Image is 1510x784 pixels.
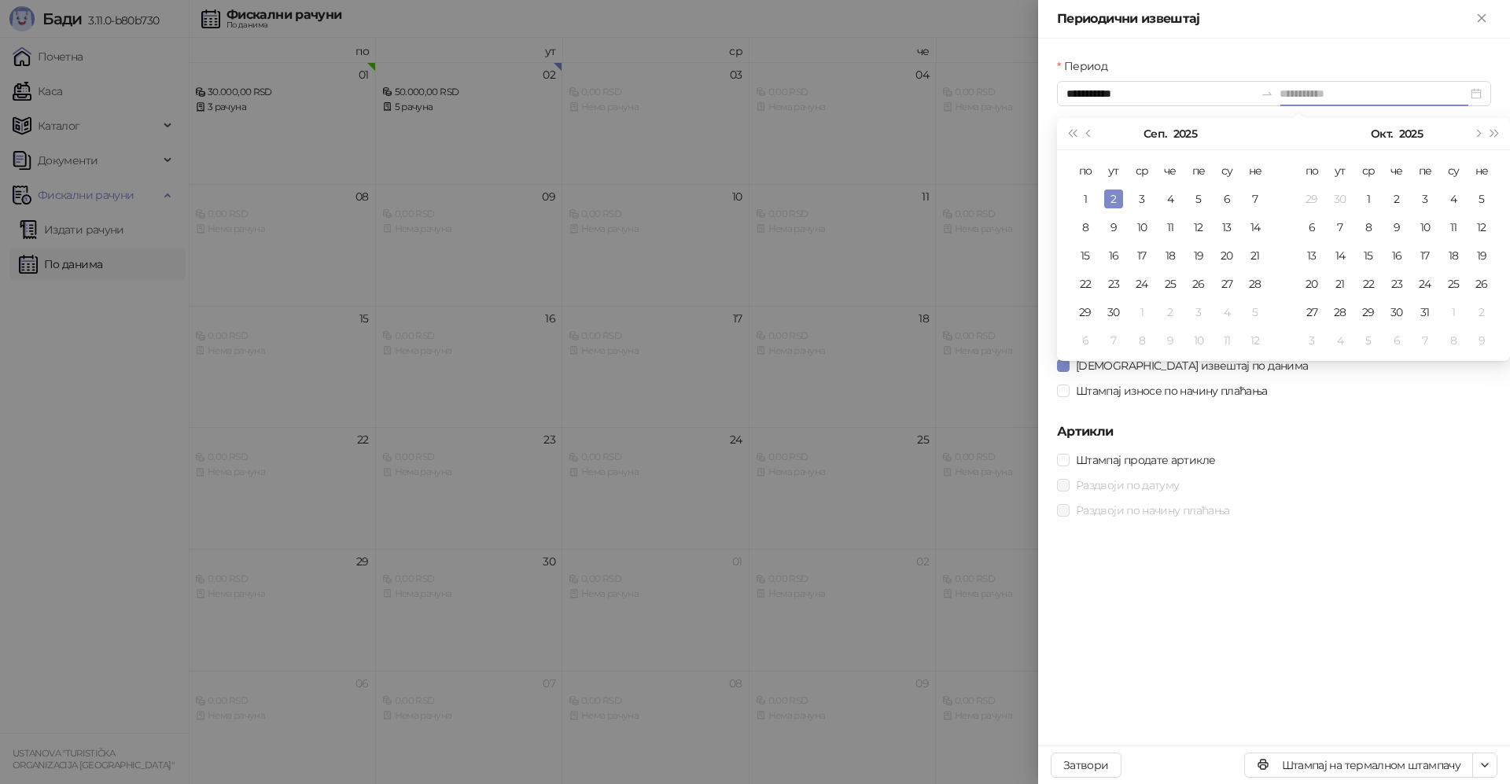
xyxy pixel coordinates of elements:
button: Close [1472,9,1491,28]
div: 30 [1331,190,1350,208]
div: 4 [1217,303,1236,322]
div: 5 [1189,190,1208,208]
div: 19 [1189,246,1208,265]
div: 1 [1359,190,1378,208]
div: 15 [1076,246,1095,265]
td: 2025-10-12 [1468,213,1496,241]
div: 10 [1132,218,1151,237]
td: 2025-11-04 [1326,326,1354,355]
td: 2025-11-01 [1439,298,1468,326]
button: Претходна година (Control + left) [1063,118,1081,149]
div: 5 [1472,190,1491,208]
div: 9 [1104,218,1123,237]
div: 13 [1217,218,1236,237]
div: 14 [1246,218,1265,237]
span: Штампај продате артикле [1070,451,1221,469]
td: 2025-10-22 [1354,270,1383,298]
div: 8 [1444,331,1463,350]
td: 2025-10-26 [1468,270,1496,298]
div: 2 [1387,190,1406,208]
td: 2025-09-24 [1128,270,1156,298]
div: 28 [1331,303,1350,322]
th: пе [1411,156,1439,185]
div: 9 [1387,218,1406,237]
div: 18 [1161,246,1180,265]
td: 2025-11-06 [1383,326,1411,355]
th: ср [1128,156,1156,185]
td: 2025-09-21 [1241,241,1269,270]
td: 2025-09-23 [1099,270,1128,298]
div: Периодични извештај [1057,9,1472,28]
td: 2025-09-11 [1156,213,1184,241]
th: су [1213,156,1241,185]
td: 2025-09-25 [1156,270,1184,298]
td: 2025-09-29 [1071,298,1099,326]
td: 2025-10-16 [1383,241,1411,270]
td: 2025-10-31 [1411,298,1439,326]
div: 1 [1076,190,1095,208]
div: 2 [1472,303,1491,322]
td: 2025-09-19 [1184,241,1213,270]
button: Изабери годину [1173,118,1197,149]
div: 17 [1132,246,1151,265]
div: 25 [1161,274,1180,293]
div: 1 [1132,303,1151,322]
td: 2025-09-28 [1241,270,1269,298]
td: 2025-10-29 [1354,298,1383,326]
div: 7 [1104,331,1123,350]
div: 29 [1302,190,1321,208]
td: 2025-09-29 [1298,185,1326,213]
div: 24 [1132,274,1151,293]
div: 2 [1161,303,1180,322]
div: 8 [1359,218,1378,237]
td: 2025-10-06 [1071,326,1099,355]
td: 2025-10-03 [1184,298,1213,326]
span: Раздвоји по датуму [1070,477,1185,494]
div: 20 [1302,274,1321,293]
td: 2025-10-02 [1156,298,1184,326]
div: 3 [1189,303,1208,322]
div: 30 [1387,303,1406,322]
td: 2025-10-30 [1383,298,1411,326]
button: Следећи месец (PageDown) [1468,118,1486,149]
td: 2025-09-02 [1099,185,1128,213]
div: 9 [1472,331,1491,350]
td: 2025-09-09 [1099,213,1128,241]
div: 1 [1444,303,1463,322]
div: 3 [1302,331,1321,350]
td: 2025-09-15 [1071,241,1099,270]
td: 2025-09-03 [1128,185,1156,213]
td: 2025-09-17 [1128,241,1156,270]
div: 12 [1246,331,1265,350]
div: 10 [1189,331,1208,350]
div: 23 [1104,274,1123,293]
td: 2025-10-03 [1411,185,1439,213]
div: 21 [1331,274,1350,293]
div: 5 [1246,303,1265,322]
div: 19 [1472,246,1491,265]
div: 26 [1472,274,1491,293]
div: 2 [1104,190,1123,208]
td: 2025-10-08 [1354,213,1383,241]
td: 2025-10-21 [1326,270,1354,298]
div: 4 [1444,190,1463,208]
th: не [1241,156,1269,185]
div: 13 [1302,246,1321,265]
div: 6 [1217,190,1236,208]
td: 2025-10-02 [1383,185,1411,213]
td: 2025-10-09 [1383,213,1411,241]
div: 25 [1444,274,1463,293]
td: 2025-09-07 [1241,185,1269,213]
td: 2025-09-26 [1184,270,1213,298]
td: 2025-10-07 [1326,213,1354,241]
td: 2025-10-06 [1298,213,1326,241]
button: Штампај на термалном штампачу [1244,753,1473,778]
div: 12 [1472,218,1491,237]
td: 2025-10-01 [1354,185,1383,213]
div: 11 [1217,331,1236,350]
td: 2025-09-22 [1071,270,1099,298]
td: 2025-10-27 [1298,298,1326,326]
button: Изабери месец [1144,118,1166,149]
td: 2025-10-07 [1099,326,1128,355]
td: 2025-11-09 [1468,326,1496,355]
